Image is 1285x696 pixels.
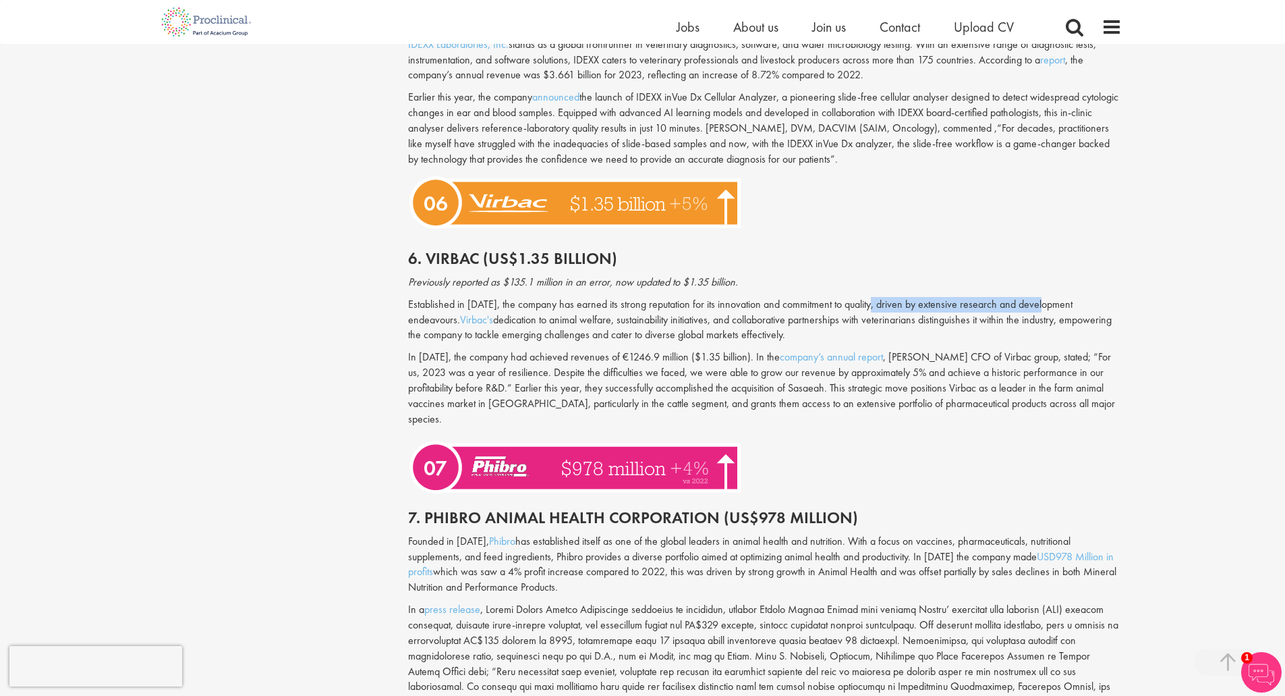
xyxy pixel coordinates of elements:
[408,250,1122,267] h2: 6. Virbac (US$1.35 billion)
[408,275,738,289] i: Previously reported as $135.1 million in an error, now updated to $1.35 billion.
[1040,53,1065,67] a: report
[408,37,509,51] a: IDEXX Laboratories, Inc.
[460,313,493,327] a: Virbac's
[1241,652,1282,693] img: Chatbot
[780,350,883,364] a: company’s annual report
[408,350,1122,427] p: In [DATE], the company had achieved revenues of €1246.9 million ($1.35 billion). In the , [PERSON...
[408,550,1114,579] a: USD978 Million in profits
[424,602,480,616] a: press release
[1241,652,1253,664] span: 1
[880,18,920,36] a: Contact
[408,37,1122,84] p: stands as a global frontrunner in veterinary diagnostics, software, and water microbiology testin...
[408,509,1122,527] h2: 7. Phibro Animal Health Corporation (US$978 Million)
[677,18,699,36] a: Jobs
[954,18,1014,36] a: Upload CV
[812,18,846,36] a: Join us
[408,297,1122,344] p: Established in [DATE], the company has earned its strong reputation for its innovation and commit...
[733,18,778,36] a: About us
[532,90,579,104] a: announced
[9,646,182,687] iframe: reCAPTCHA
[489,534,515,548] a: Phibro
[408,90,1122,167] p: Earlier this year, the company the launch of IDEXX inVue Dx Cellular Analyzer, a pioneering slide...
[408,534,1122,595] p: Founded in [DATE], has established itself as one of the global leaders in animal health and nutri...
